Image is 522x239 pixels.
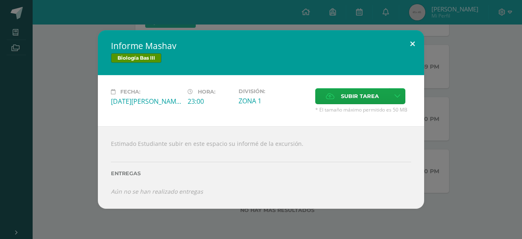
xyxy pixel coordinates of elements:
span: * El tamaño máximo permitido es 50 MB [315,106,411,113]
h2: Informe Mashav [111,40,411,51]
button: Close (Esc) [401,30,424,58]
span: Subir tarea [341,89,379,104]
i: Aún no se han realizado entregas [111,188,203,195]
div: [DATE][PERSON_NAME] [111,97,181,106]
div: 23:00 [188,97,232,106]
span: Fecha: [120,89,140,95]
div: Estimado Estudiante subir en este espacio su informé de la excursión. [98,126,424,209]
label: Entregas [111,170,411,176]
span: Hora: [198,89,215,95]
label: División: [239,88,309,94]
span: Biología Bas III [111,53,161,63]
div: ZONA 1 [239,96,309,105]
